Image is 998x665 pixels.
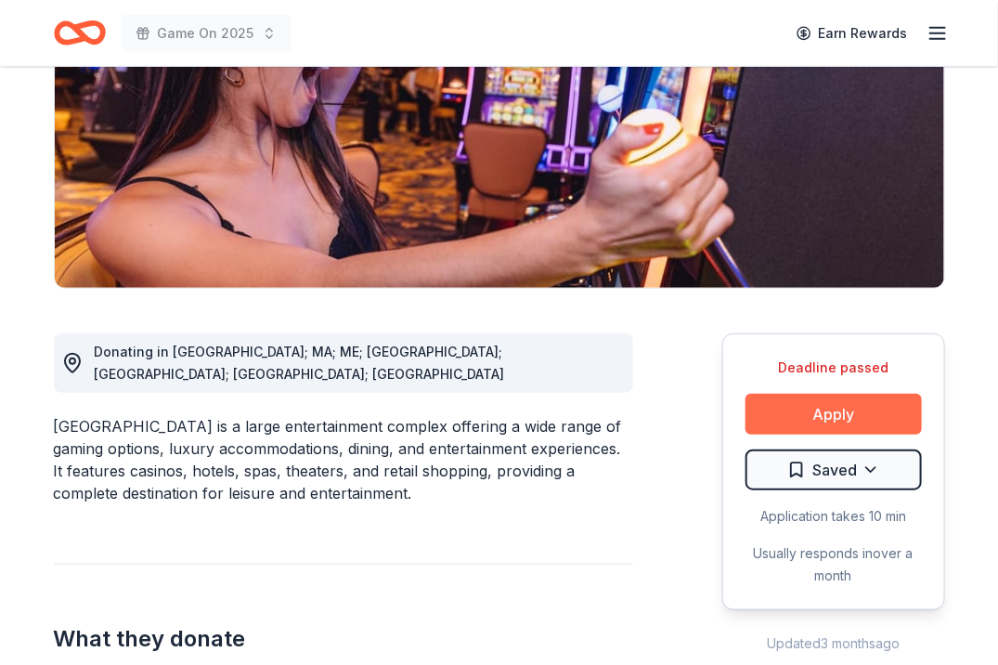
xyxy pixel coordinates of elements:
a: Home [54,11,106,55]
div: Application takes 10 min [745,505,922,528]
button: Apply [745,394,922,435]
div: Deadline passed [745,357,922,379]
div: [GEOGRAPHIC_DATA] is a large entertainment complex offering a wide range of gaming options, luxur... [54,415,633,504]
button: Saved [745,450,922,490]
button: Game On 2025 [121,15,292,52]
span: Game On 2025 [158,22,254,45]
div: Usually responds in over a month [745,542,922,587]
h2: What they donate [54,624,633,654]
span: Saved [813,458,858,482]
span: Donating in [GEOGRAPHIC_DATA]; MA; ME; [GEOGRAPHIC_DATA]; [GEOGRAPHIC_DATA]; [GEOGRAPHIC_DATA]; [... [95,344,505,382]
div: Updated 3 months ago [722,632,945,655]
a: Earn Rewards [785,17,919,50]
